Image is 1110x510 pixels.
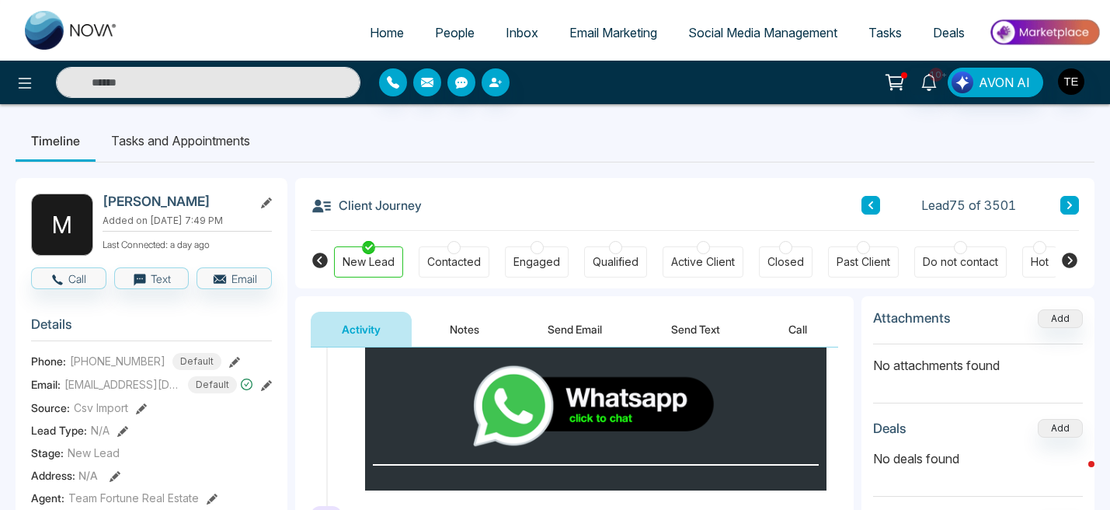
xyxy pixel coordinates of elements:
[837,254,890,270] div: Past Client
[513,254,560,270] div: Engaged
[427,254,481,270] div: Contacted
[114,267,190,289] button: Text
[554,18,673,47] a: Email Marketing
[31,376,61,393] span: Email:
[671,254,735,270] div: Active Client
[1058,68,1084,95] img: User Avatar
[31,316,272,341] h3: Details
[917,18,980,47] a: Deals
[31,467,98,484] span: Address:
[31,422,87,438] span: Lead Type:
[1031,254,1049,270] div: Hot
[197,267,272,289] button: Email
[31,353,66,369] span: Phone:
[1038,309,1083,328] button: Add
[343,254,395,270] div: New Lead
[370,25,404,40] span: Home
[311,194,422,217] h3: Client Journey
[948,68,1043,97] button: AVON AI
[490,18,554,47] a: Inbox
[979,73,1030,92] span: AVON AI
[868,25,902,40] span: Tasks
[31,400,70,416] span: Source:
[103,194,247,209] h2: [PERSON_NAME]
[688,25,837,40] span: Social Media Management
[569,25,657,40] span: Email Marketing
[354,18,419,47] a: Home
[873,421,906,436] h3: Deals
[853,18,917,47] a: Tasks
[74,400,128,416] span: Csv Import
[91,422,110,438] span: N/A
[419,312,510,347] button: Notes
[188,376,237,393] span: Default
[933,25,965,40] span: Deals
[70,353,165,369] span: [PHONE_NUMBER]
[988,15,1101,50] img: Market-place.gif
[31,445,64,461] span: Stage:
[923,254,998,270] div: Do not contact
[103,214,272,228] p: Added on [DATE] 7:49 PM
[31,194,93,256] div: M
[593,254,639,270] div: Qualified
[910,68,948,95] a: 10+
[929,68,943,82] span: 10+
[517,312,633,347] button: Send Email
[873,344,1083,375] p: No attachments found
[873,449,1083,468] p: No deals found
[435,25,475,40] span: People
[68,445,120,461] span: New Lead
[506,25,538,40] span: Inbox
[1057,457,1094,494] iframe: Intercom live chat
[16,120,96,162] li: Timeline
[873,310,951,326] h3: Attachments
[952,72,973,93] img: Lead Flow
[78,469,98,482] span: N/A
[757,312,838,347] button: Call
[1038,311,1083,324] span: Add
[25,11,118,50] img: Nova CRM Logo
[68,490,199,506] span: Team Fortune Real Estate
[103,235,272,252] p: Last Connected: a day ago
[96,120,266,162] li: Tasks and Appointments
[419,18,490,47] a: People
[921,196,1016,215] span: Lead 75 of 3501
[311,312,412,347] button: Activity
[31,267,106,289] button: Call
[767,254,804,270] div: Closed
[1038,419,1083,438] button: Add
[673,18,853,47] a: Social Media Management
[64,376,181,393] span: [EMAIL_ADDRESS][DOMAIN_NAME]
[172,353,221,370] span: Default
[31,490,64,506] span: Agent:
[640,312,751,347] button: Send Text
